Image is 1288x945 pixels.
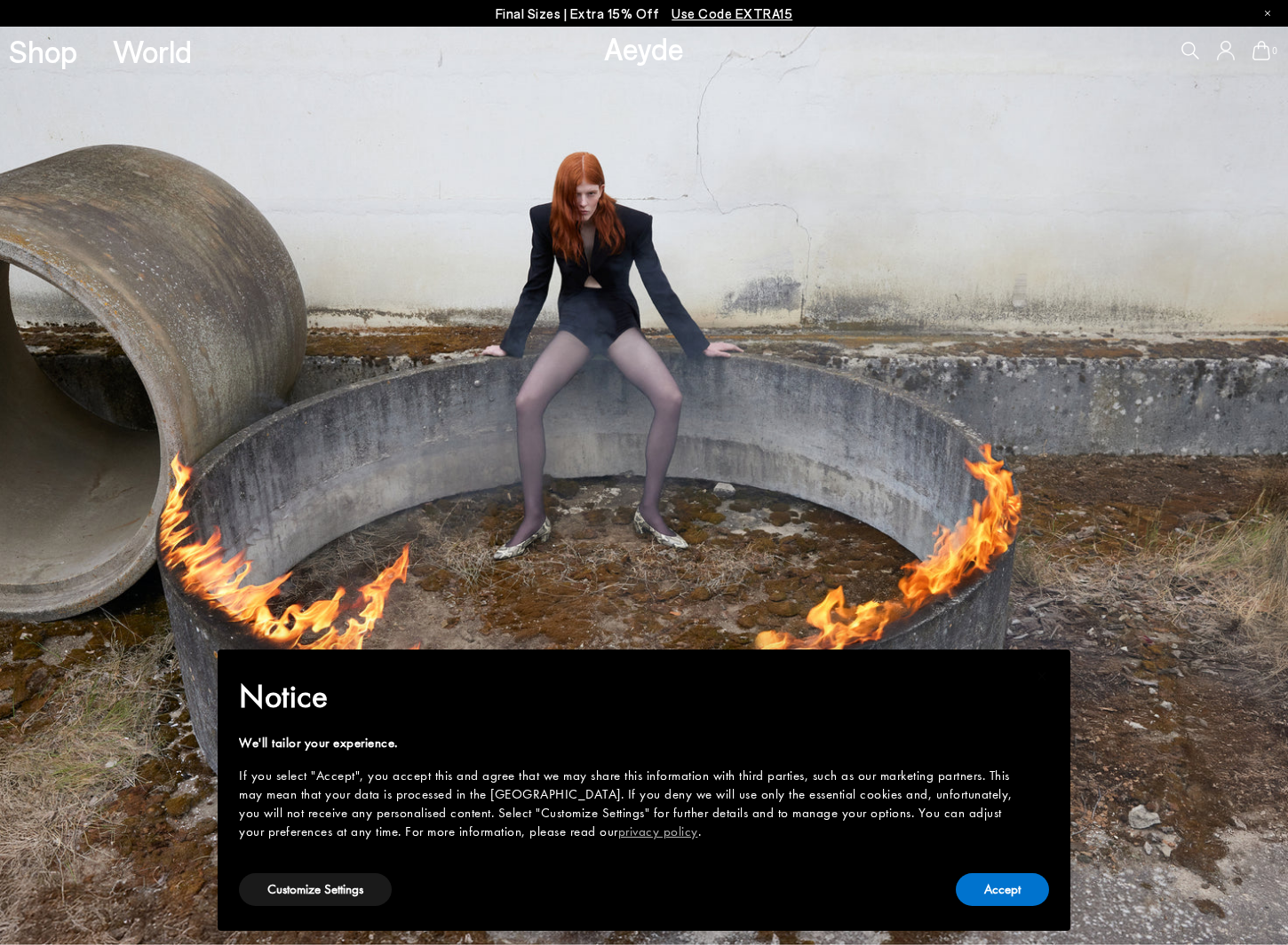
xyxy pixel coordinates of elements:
div: If you select "Accept", you accept this and agree that we may share this information with third p... [239,767,1021,841]
span: Navigate to /collections/ss25-final-sizes [672,5,792,21]
button: Customize Settings [239,873,392,906]
p: Final Sizes | Extra 15% Off [496,3,793,25]
span: × [1037,662,1048,689]
h2: Notice [239,673,1021,720]
div: We'll tailor your experience. [239,734,1021,752]
a: Aeyde [604,29,684,67]
button: Accept [956,873,1049,906]
span: 0 [1270,46,1279,56]
a: World [113,35,192,67]
a: Shop [9,35,77,67]
button: Close this notice [1021,655,1063,697]
a: 0 [1252,41,1270,60]
a: privacy policy [618,823,698,840]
